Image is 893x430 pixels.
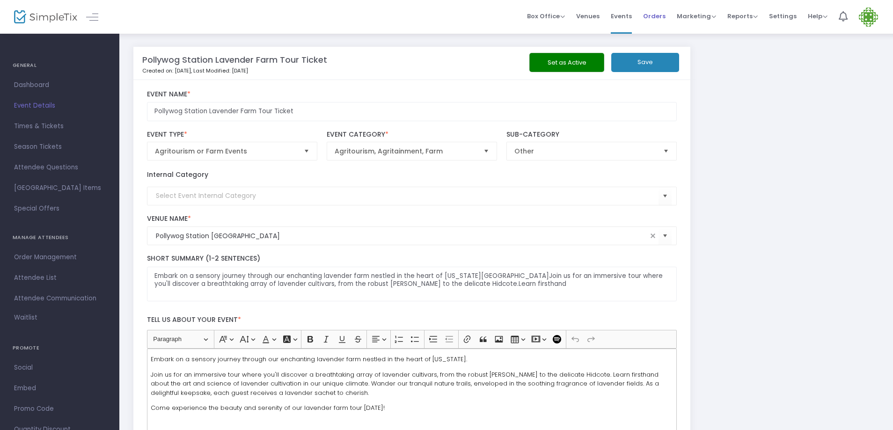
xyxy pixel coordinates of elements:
span: Join us for an immersive tour where you'll discover a breathtaking array of lavender cultivars, f... [151,370,659,397]
h4: PROMOTE [13,339,107,357]
span: Season Tickets [14,141,105,153]
button: Select [480,142,493,160]
span: Events [611,4,632,28]
span: [GEOGRAPHIC_DATA] Items [14,182,105,194]
div: Editor toolbar [147,330,677,349]
span: Agritourism, Agritainment, Farm [335,146,476,156]
span: Orders [643,4,666,28]
span: Times & Tickets [14,120,105,132]
label: Internal Category [147,170,208,180]
label: Event Category [327,131,498,139]
label: Venue Name [147,215,677,223]
span: Dashboard [14,79,105,91]
button: Paragraph [149,332,212,347]
span: clear [647,230,659,241]
span: Embark on a sensory journey through our enchanting lavender farm nestled in the heart of [US_STATE]. [151,355,467,364]
span: Other [514,146,656,156]
span: Order Management [14,251,105,263]
span: Settings [769,4,797,28]
label: Event Name [147,90,677,99]
span: Help [808,12,827,21]
button: Select [300,142,313,160]
label: Sub-Category [506,131,677,139]
span: Short Summary (1-2 Sentences) [147,254,260,263]
button: Select [659,186,672,205]
span: Waitlist [14,313,37,322]
input: Enter Event Name [147,102,677,121]
h4: MANAGE ATTENDEES [13,228,107,247]
button: Select [659,142,673,160]
label: Tell us about your event [142,311,681,330]
span: Promo Code [14,403,105,415]
span: Venues [576,4,600,28]
span: , Last Modified: [DATE] [191,67,248,74]
span: Agritourism or Farm Events [155,146,297,156]
h4: GENERAL [13,56,107,75]
button: Set as Active [529,53,604,72]
button: Select [659,226,672,246]
span: Special Offers [14,203,105,215]
input: Select Event Internal Category [156,191,659,201]
input: Select Venue [156,231,648,241]
button: Save [611,53,679,72]
span: Attendee Communication [14,292,105,305]
m-panel-title: Pollywog Station Lavender Farm Tour Ticket [142,53,327,66]
span: Box Office [527,12,565,21]
p: Created on: [DATE] [142,67,502,75]
label: Event Type [147,131,318,139]
span: Reports [727,12,758,21]
span: Marketing [677,12,716,21]
span: Come experience the beauty and serenity of our lavender farm tour [DATE]! [151,403,385,412]
span: Attendee Questions [14,161,105,174]
span: Social [14,362,105,374]
span: Paragraph [153,334,202,345]
span: Attendee List [14,272,105,284]
span: Embed [14,382,105,394]
span: Event Details [14,100,105,112]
